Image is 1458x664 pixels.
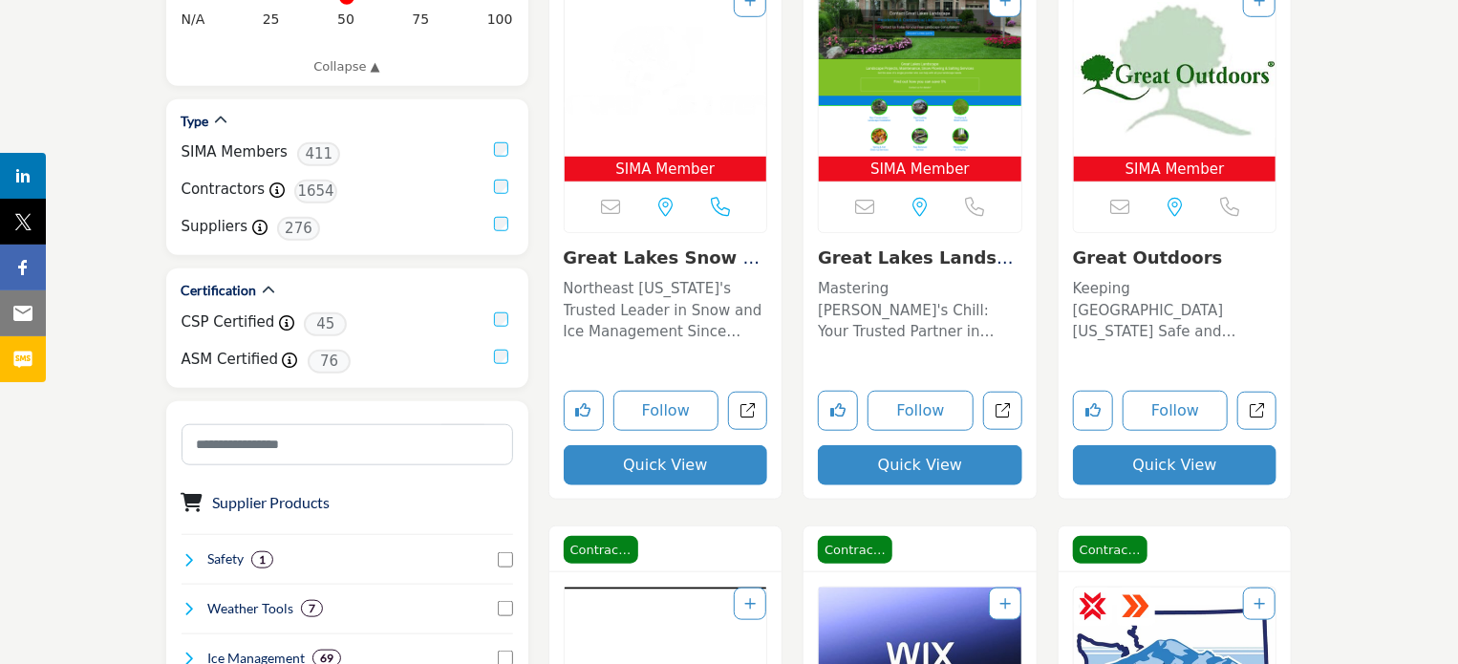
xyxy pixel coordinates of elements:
[564,247,767,289] a: Great Lakes Snow and...
[297,142,340,166] span: 411
[213,491,331,514] button: Supplier Products
[564,536,638,565] span: Contractor
[818,273,1022,343] a: Mastering [PERSON_NAME]'s Chill: Your Trusted Partner in Snow, Ice, and Landscape Management Spec...
[564,391,604,431] button: Like listing
[818,445,1022,485] button: Quick View
[1078,159,1273,181] span: SIMA Member
[182,216,248,238] label: Suppliers
[818,247,1022,268] h3: Great Lakes Landscape WI
[1073,247,1223,268] a: Great Outdoors
[868,391,974,431] button: Follow
[263,10,280,30] span: 25
[182,349,279,371] label: ASM Certified
[259,553,266,567] b: 1
[182,281,257,300] h2: Certification
[564,278,768,343] p: Northeast [US_STATE]'s Trusted Leader in Snow and Ice Management Since [DATE] Established in [DAT...
[182,179,266,201] label: Contractors
[1254,596,1265,611] a: Add To List
[1073,391,1113,431] button: Like listing
[568,159,763,181] span: SIMA Member
[207,599,293,618] h4: Weather Tools: Weather Tools refer to instruments, software, and technologies used to monitor, pr...
[294,180,337,203] span: 1654
[182,141,288,163] label: SIMA Members
[1123,391,1229,431] button: Follow
[1073,278,1277,343] p: Keeping [GEOGRAPHIC_DATA][US_STATE] Safe and Beautiful All Year Round This company stands out in ...
[487,10,513,30] span: 100
[983,392,1022,431] a: Open great-lakes-landscape2 in new tab
[494,217,508,231] input: Suppliers checkbox
[823,159,1018,181] span: SIMA Member
[182,112,209,131] h2: Type
[613,391,719,431] button: Follow
[564,273,768,343] a: Northeast [US_STATE]'s Trusted Leader in Snow and Ice Management Since [DATE] Established in [DAT...
[1079,592,1107,621] img: CSP Certified Badge Icon
[744,596,756,611] a: Add To List
[1073,445,1277,485] button: Quick View
[182,10,205,30] span: N/A
[207,549,244,568] h4: Safety: Safety refers to the measures, practices, and protocols implemented to protect individual...
[1073,247,1277,268] h3: Great Outdoors
[309,602,315,615] b: 7
[412,10,429,30] span: 75
[999,596,1011,611] a: Add To List
[304,312,347,336] span: 45
[564,247,768,268] h3: Great Lakes Snow and Ice Management, Inc. dba Green Estates
[1122,592,1150,621] img: ASM Certified Badge Icon
[1237,392,1276,431] a: Open great-outdoors in new tab
[1073,273,1277,343] a: Keeping [GEOGRAPHIC_DATA][US_STATE] Safe and Beautiful All Year Round This company stands out in ...
[818,278,1022,343] p: Mastering [PERSON_NAME]'s Chill: Your Trusted Partner in Snow, Ice, and Landscape Management Spec...
[182,424,513,465] input: Search Category
[728,392,767,431] a: Open great-lakes-snow-and-ice-management-inc-dba-green-estates in new tab
[494,312,508,327] input: CSP Certified checkbox
[818,536,892,565] span: Contractor
[337,10,354,30] span: 50
[494,142,508,157] input: SIMA Members checkbox
[818,247,1018,289] a: Great Lakes Landscap...
[498,552,513,568] input: Select Safety checkbox
[182,57,513,76] a: Collapse ▲
[308,350,351,374] span: 76
[277,217,320,241] span: 276
[498,601,513,616] input: Select Weather Tools checkbox
[301,600,323,617] div: 7 Results For Weather Tools
[182,311,275,333] label: CSP Certified
[564,445,768,485] button: Quick View
[1073,536,1147,565] span: Contractor
[494,350,508,364] input: ASM Certified checkbox
[251,551,273,568] div: 1 Results For Safety
[818,391,858,431] button: Like listing
[494,180,508,194] input: Contractors checkbox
